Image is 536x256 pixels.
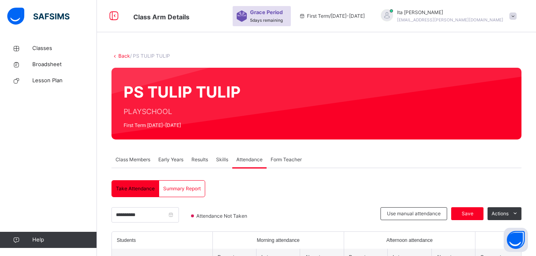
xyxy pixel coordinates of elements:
span: Afternoon attendance [386,237,433,244]
span: Early Years [158,156,183,163]
span: session/term information [299,12,365,20]
span: Results [191,156,208,163]
span: / PS TULIP TULIP [130,53,170,59]
a: Back [118,53,130,59]
span: 5 days remaining [250,18,283,23]
span: Skills [216,156,228,163]
span: Morning attendance [257,237,300,244]
span: Use manual attendance [387,210,441,217]
button: Open asap [504,228,528,252]
span: Class Arm Details [133,13,189,21]
span: Ita [PERSON_NAME] [397,9,503,16]
span: Grace Period [250,8,283,16]
span: Actions [492,210,509,217]
span: Lesson Plan [32,77,97,85]
span: [EMAIL_ADDRESS][PERSON_NAME][DOMAIN_NAME] [397,17,503,22]
th: Students [112,232,212,249]
span: Attendance Not Taken [195,212,250,220]
span: Form Teacher [271,156,302,163]
img: safsims [7,8,69,25]
span: Take Attendance [116,185,155,192]
span: Summary Report [163,185,201,192]
img: sticker-purple.71386a28dfed39d6af7621340158ba97.svg [237,10,247,22]
span: Classes [32,44,97,52]
div: ItaOgbonna [373,9,521,23]
span: Help [32,236,97,244]
span: Class Members [116,156,150,163]
span: Save [457,210,477,217]
span: First Term [DATE]-[DATE] [124,122,241,129]
span: Broadsheet [32,60,97,69]
span: Attendance [236,156,263,163]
